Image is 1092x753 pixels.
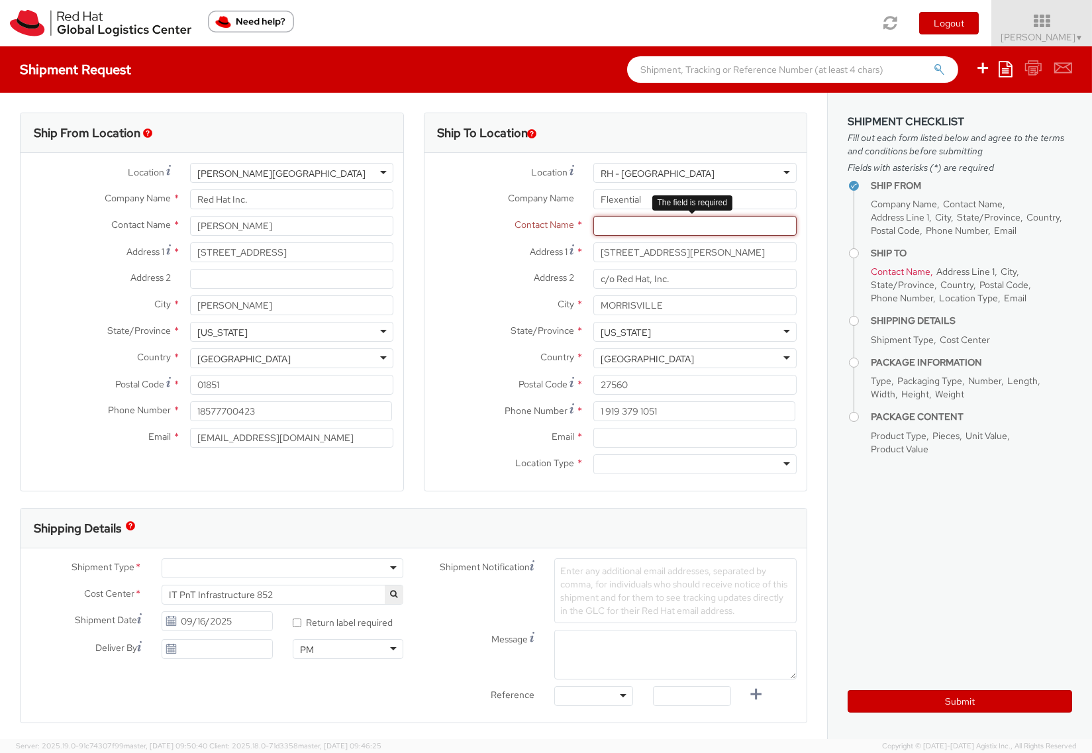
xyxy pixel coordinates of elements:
span: Email [552,430,574,442]
span: Postal Code [871,225,920,236]
div: [US_STATE] [601,326,651,339]
span: Width [871,388,895,400]
span: Packaging Type [897,375,962,387]
span: Address 2 [534,272,574,283]
span: City [154,298,171,310]
span: Shipment Type [72,560,134,576]
input: Return label required [293,619,301,627]
h4: Shipping Details [871,316,1072,326]
span: ▼ [1075,32,1083,43]
button: Logout [919,12,979,34]
span: Phone Number [108,404,171,416]
span: Postal Code [519,378,568,390]
span: Company Name [105,192,171,204]
span: Server: 2025.19.0-91c74307f99 [16,741,207,750]
span: Deliver By [95,641,137,655]
button: Need help? [208,11,294,32]
span: Cost Center [84,587,134,602]
span: Fields with asterisks (*) are required [848,161,1072,174]
span: [PERSON_NAME] [1001,31,1083,43]
span: Number [968,375,1001,387]
span: State/Province [511,325,574,336]
span: master, [DATE] 09:46:25 [298,741,381,750]
span: Cost Center [940,334,990,346]
span: Weight [935,388,964,400]
h4: Shipment Request [20,62,131,77]
button: Submit [848,690,1072,713]
span: Address 1 [126,246,164,258]
h4: Package Content [871,412,1072,422]
span: Phone Number [926,225,988,236]
span: City [935,211,951,223]
div: RH - [GEOGRAPHIC_DATA] [601,167,715,180]
span: IT PnT Infrastructure 852 [162,585,404,605]
span: Company Name [871,198,937,210]
span: Shipment Notification [440,560,530,574]
span: Postal Code [115,378,164,390]
h3: Ship To Location [438,126,528,140]
span: Contact Name [111,219,171,230]
span: Location [128,166,164,178]
span: Type [871,375,891,387]
span: State/Province [957,211,1020,223]
label: Return label required [293,614,395,629]
div: PM [300,643,314,656]
span: Phone Number [505,405,568,417]
span: Country [137,351,171,363]
div: [GEOGRAPHIC_DATA] [197,352,291,366]
span: Address 1 [530,246,568,258]
span: City [558,298,574,310]
span: Location [531,166,568,178]
h3: Ship From Location [34,126,140,140]
div: [PERSON_NAME][GEOGRAPHIC_DATA] [197,167,366,180]
span: Contact Name [943,198,1003,210]
span: Country [1026,211,1060,223]
span: Email [994,225,1017,236]
span: Postal Code [979,279,1028,291]
span: Location Type [515,457,574,469]
span: Address 2 [130,272,171,283]
span: Fill out each form listed below and agree to the terms and conditions before submitting [848,131,1072,158]
h3: Shipping Details [34,522,121,535]
span: Product Value [871,443,928,455]
span: Country [940,279,973,291]
span: Reference [491,689,534,701]
span: Message [491,633,528,645]
span: Enter any additional email addresses, separated by comma, for individuals who should receive noti... [560,565,787,617]
span: Contact Name [515,219,574,230]
input: Shipment, Tracking or Reference Number (at least 4 chars) [627,56,958,83]
span: Client: 2025.18.0-71d3358 [209,741,381,750]
span: State/Province [107,325,171,336]
span: Address Line 1 [871,211,929,223]
span: IT PnT Infrastructure 852 [169,589,397,601]
span: Location Type [939,292,998,304]
span: Address Line 1 [936,266,995,277]
span: Copyright © [DATE]-[DATE] Agistix Inc., All Rights Reserved [882,741,1076,752]
div: [GEOGRAPHIC_DATA] [601,352,694,366]
span: Country [540,351,574,363]
span: Email [148,430,171,442]
span: State/Province [871,279,934,291]
span: Height [901,388,929,400]
h4: Ship From [871,181,1072,191]
h3: Shipment Checklist [848,116,1072,128]
span: Unit Value [966,430,1007,442]
span: City [1001,266,1017,277]
div: The field is required [652,195,732,211]
div: [US_STATE] [197,326,248,339]
span: Company Name [508,192,574,204]
span: Shipment Date [75,613,137,627]
h4: Package Information [871,358,1072,368]
img: rh-logistics-00dfa346123c4ec078e1.svg [10,10,191,36]
span: Product Type [871,430,926,442]
span: Shipment Type [871,334,934,346]
span: Email [1004,292,1026,304]
span: Length [1007,375,1038,387]
h4: Ship To [871,248,1072,258]
span: Phone Number [871,292,933,304]
span: Contact Name [871,266,930,277]
span: Pieces [932,430,960,442]
span: master, [DATE] 09:50:40 [124,741,207,750]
